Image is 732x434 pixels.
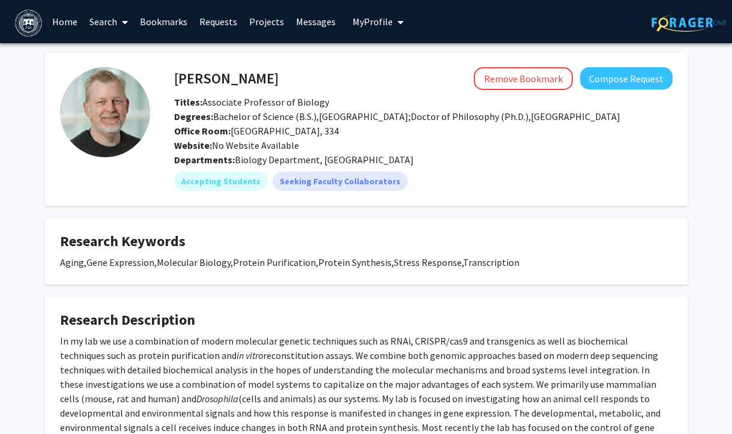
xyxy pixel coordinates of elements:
div: Aging,Gene Expression,Molecular Biology,Protein Purification,Protein Synthesis,Stress Response,Tr... [60,255,673,270]
a: Projects [243,1,290,43]
button: Remove Bookmark [474,67,573,90]
h4: Research Keywords [60,233,673,250]
h4: Research Description [60,312,673,329]
span: No Website Available [174,139,299,151]
span: Associate Professor of Biology [174,96,329,108]
mat-chip: Seeking Faculty Collaborators [273,172,408,191]
img: ForagerOne Logo [652,13,727,32]
a: Bookmarks [134,1,193,43]
em: in vitro [237,349,263,361]
iframe: Chat [9,380,51,425]
b: Office Room: [174,125,231,137]
span: [GEOGRAPHIC_DATA], 334 [174,125,339,137]
span: Bachelor of Science (B.S.),[GEOGRAPHIC_DATA];Doctor of Philosophy (Ph.D.),[GEOGRAPHIC_DATA] [174,110,620,122]
h4: [PERSON_NAME] [174,67,279,89]
a: Messages [290,1,342,43]
em: Drosophila [196,393,238,405]
img: Profile Picture [60,67,150,157]
span: My Profile [352,16,393,28]
b: Website: [174,139,212,151]
b: Degrees: [174,110,213,122]
b: Titles: [174,96,202,108]
a: Requests [193,1,243,43]
a: Home [46,1,83,43]
a: Search [83,1,134,43]
mat-chip: Accepting Students [174,172,268,191]
img: Brandeis University Logo [15,10,42,37]
b: Departments: [174,154,235,166]
span: Biology Department, [GEOGRAPHIC_DATA] [235,154,414,166]
button: Compose Request to Michael Marr [580,67,673,89]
